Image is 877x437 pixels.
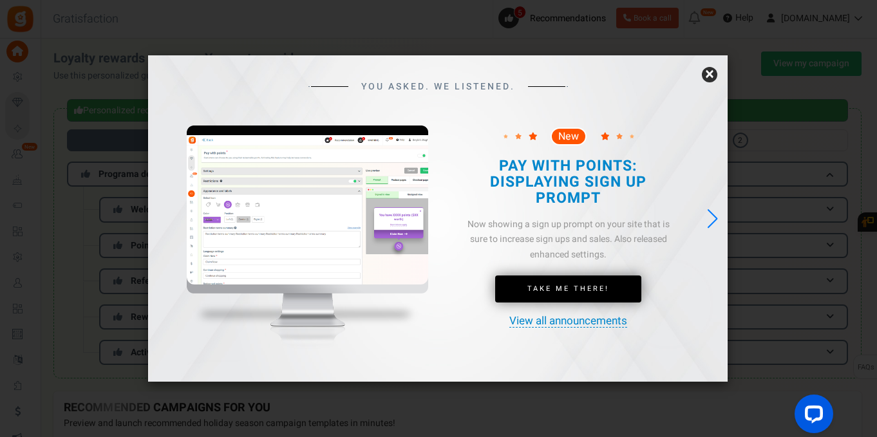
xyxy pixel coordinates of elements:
[495,275,641,302] a: Take Me There!
[458,217,677,263] div: Now showing a sign up prompt on your site that is sure to increase sign ups and sales. Also relea...
[558,131,579,142] span: New
[469,158,666,207] h2: PAY WITH POINTS: DISPLAYING SIGN UP PROMPT
[187,126,428,370] img: mockup
[361,82,515,91] span: YOU ASKED. WE LISTENED.
[702,67,717,82] a: ×
[509,315,627,328] a: View all announcements
[187,135,428,285] img: screenshot
[704,205,721,233] div: Next slide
